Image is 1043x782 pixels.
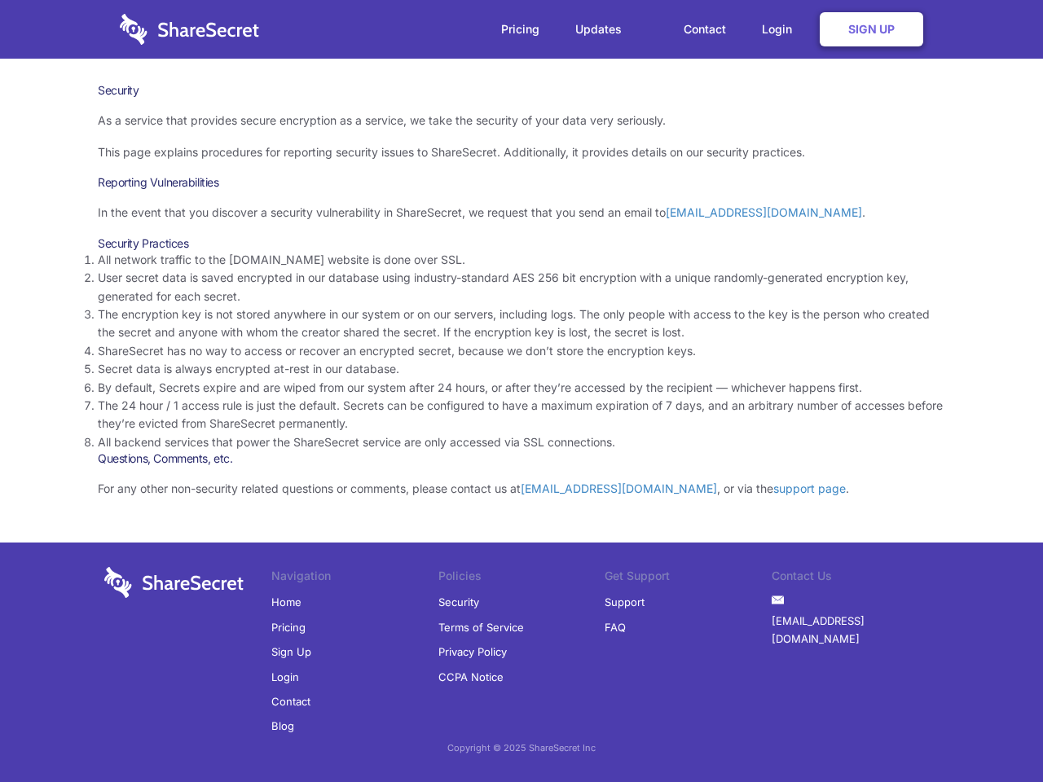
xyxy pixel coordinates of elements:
[98,397,945,433] li: The 24 hour / 1 access rule is just the default. Secrets can be configured to have a maximum expi...
[98,175,945,190] h3: Reporting Vulnerabilities
[98,379,945,397] li: By default, Secrets expire and are wiped from our system after 24 hours, or after they’re accesse...
[98,204,945,222] p: In the event that you discover a security vulnerability in ShareSecret, we request that you send ...
[98,451,945,466] h3: Questions, Comments, etc.
[666,205,862,219] a: [EMAIL_ADDRESS][DOMAIN_NAME]
[98,112,945,130] p: As a service that provides secure encryption as a service, we take the security of your data very...
[98,305,945,342] li: The encryption key is not stored anywhere in our system or on our servers, including logs. The on...
[98,143,945,161] p: This page explains procedures for reporting security issues to ShareSecret. Additionally, it prov...
[98,360,945,378] li: Secret data is always encrypted at-rest in our database.
[120,14,259,45] img: logo-wordmark-white-trans-d4663122ce5f474addd5e946df7df03e33cb6a1c49d2221995e7729f52c070b2.svg
[438,567,605,590] li: Policies
[98,251,945,269] li: All network traffic to the [DOMAIN_NAME] website is done over SSL.
[98,342,945,360] li: ShareSecret has no way to access or recover an encrypted secret, because we don’t store the encry...
[772,567,939,590] li: Contact Us
[98,236,945,251] h3: Security Practices
[271,615,306,639] a: Pricing
[773,481,846,495] a: support page
[820,12,923,46] a: Sign Up
[772,608,939,652] a: [EMAIL_ADDRESS][DOMAIN_NAME]
[98,433,945,451] li: All backend services that power the ShareSecret service are only accessed via SSL connections.
[438,615,524,639] a: Terms of Service
[605,615,626,639] a: FAQ
[104,567,244,598] img: logo-wordmark-white-trans-d4663122ce5f474addd5e946df7df03e33cb6a1c49d2221995e7729f52c070b2.svg
[438,639,507,664] a: Privacy Policy
[667,4,742,55] a: Contact
[438,590,479,614] a: Security
[521,481,717,495] a: [EMAIL_ADDRESS][DOMAIN_NAME]
[271,689,310,714] a: Contact
[485,4,556,55] a: Pricing
[438,665,504,689] a: CCPA Notice
[271,639,311,664] a: Sign Up
[98,83,945,98] h1: Security
[271,567,438,590] li: Navigation
[271,590,301,614] a: Home
[271,714,294,738] a: Blog
[98,269,945,305] li: User secret data is saved encrypted in our database using industry-standard AES 256 bit encryptio...
[605,590,645,614] a: Support
[746,4,816,55] a: Login
[98,480,945,498] p: For any other non-security related questions or comments, please contact us at , or via the .
[605,567,772,590] li: Get Support
[271,665,299,689] a: Login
